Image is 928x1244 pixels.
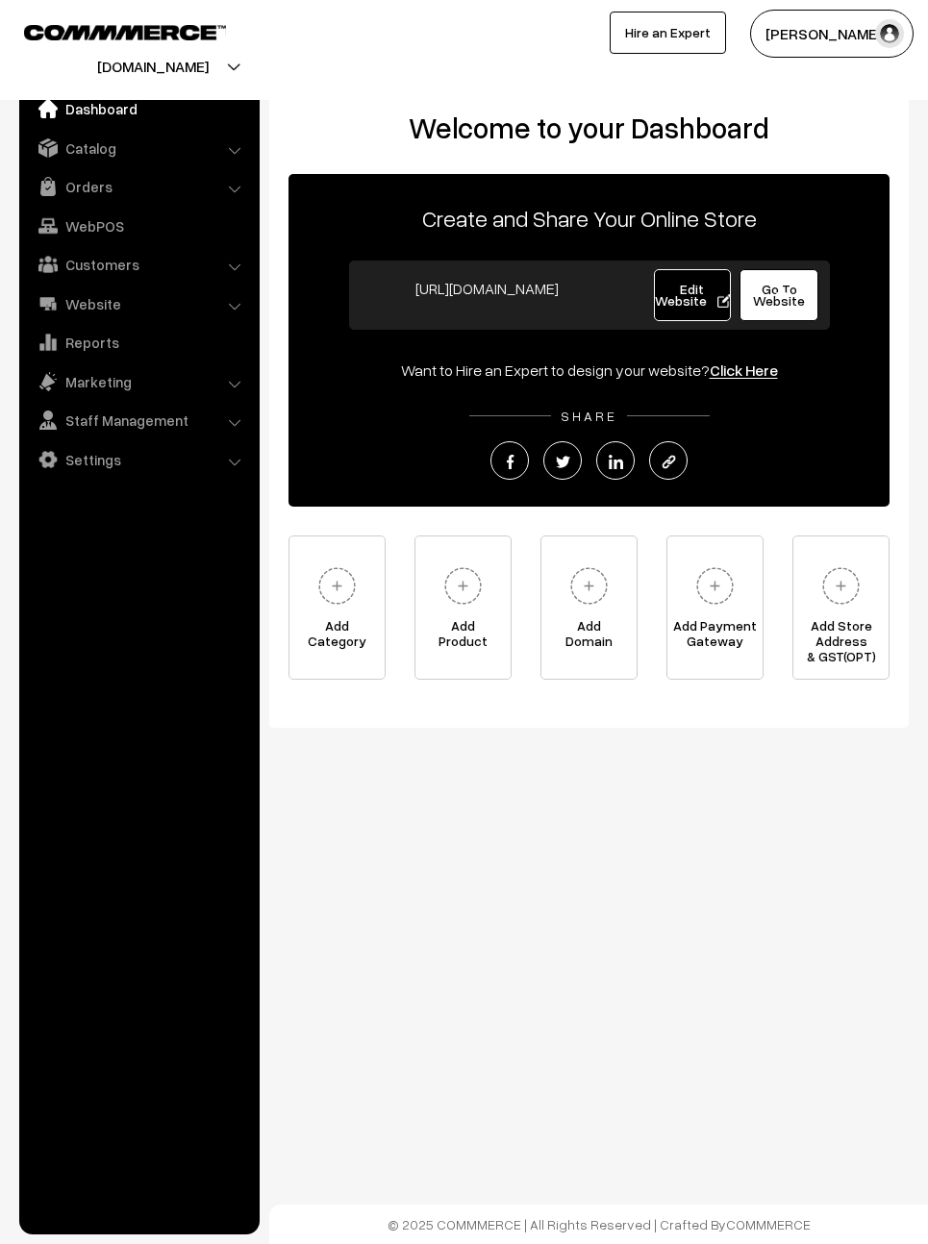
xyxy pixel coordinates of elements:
[740,269,819,321] a: Go To Website
[24,286,253,321] a: Website
[24,131,253,165] a: Catalog
[24,247,253,282] a: Customers
[24,403,253,437] a: Staff Management
[666,535,764,680] a: Add PaymentGateway
[793,618,889,657] span: Add Store Address & GST(OPT)
[654,269,731,321] a: Edit Website
[750,10,914,58] button: [PERSON_NAME]
[563,560,615,612] img: plus.svg
[551,408,627,424] span: SHARE
[24,169,253,204] a: Orders
[30,42,276,90] button: [DOMAIN_NAME]
[655,281,731,309] span: Edit Website
[24,19,192,42] a: COMMMERCE
[288,201,890,236] p: Create and Share Your Online Store
[24,364,253,399] a: Marketing
[437,560,489,612] img: plus.svg
[610,12,726,54] a: Hire an Expert
[414,535,512,680] a: AddProduct
[541,618,637,657] span: Add Domain
[667,618,763,657] span: Add Payment Gateway
[792,535,890,680] a: Add Store Address& GST(OPT)
[24,209,253,243] a: WebPOS
[311,560,364,612] img: plus.svg
[753,281,805,309] span: Go To Website
[24,91,253,126] a: Dashboard
[726,1216,811,1232] a: COMMMERCE
[269,1205,928,1244] footer: © 2025 COMMMERCE | All Rights Reserved | Crafted By
[815,560,867,612] img: plus.svg
[24,325,253,360] a: Reports
[24,442,253,477] a: Settings
[415,618,511,657] span: Add Product
[289,618,385,657] span: Add Category
[875,19,904,48] img: user
[540,535,638,680] a: AddDomain
[710,361,778,380] a: Click Here
[689,560,741,612] img: plus.svg
[24,25,226,39] img: COMMMERCE
[288,111,890,145] h2: Welcome to your Dashboard
[288,359,890,382] div: Want to Hire an Expert to design your website?
[288,535,386,680] a: AddCategory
